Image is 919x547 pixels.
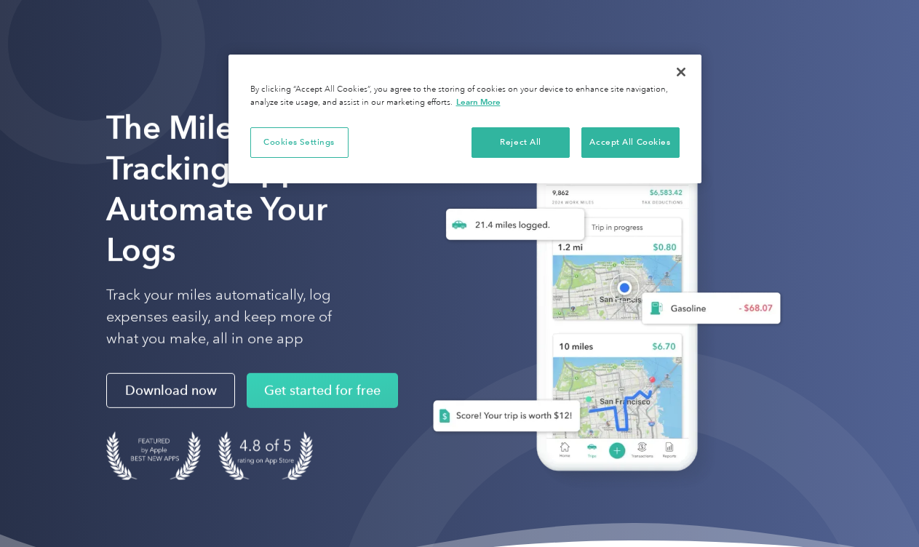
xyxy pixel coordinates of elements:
[250,84,680,109] div: By clicking “Accept All Cookies”, you agree to the storing of cookies on your device to enhance s...
[106,373,235,408] a: Download now
[106,284,366,350] p: Track your miles automatically, log expenses easily, and keep more of what you make, all in one app
[472,127,570,158] button: Reject All
[665,56,697,88] button: Close
[106,431,201,480] img: Badge for Featured by Apple Best New Apps
[247,373,398,408] a: Get started for free
[456,97,501,107] a: More information about your privacy, opens in a new tab
[250,127,349,158] button: Cookies Settings
[228,55,701,183] div: Cookie banner
[106,108,340,269] strong: The Mileage Tracking App to Automate Your Logs
[218,431,313,480] img: 4.9 out of 5 stars on the app store
[581,127,680,158] button: Accept All Cookies
[228,55,701,183] div: Privacy
[410,130,792,493] img: Everlance, mileage tracker app, expense tracking app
